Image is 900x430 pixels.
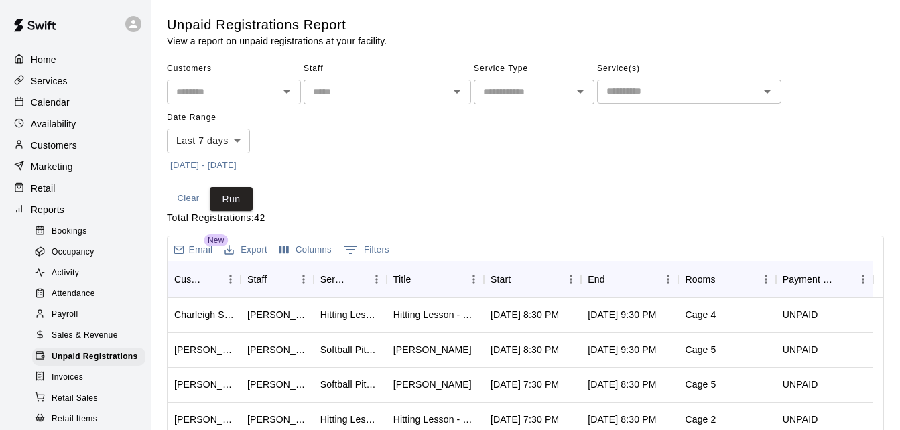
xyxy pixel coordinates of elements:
div: Softball Pitching Lesson - 60 minutes [320,378,380,391]
button: Select columns [276,240,335,261]
span: Staff [304,58,471,80]
a: Marketing [11,157,140,177]
a: Activity [32,263,151,284]
p: Home [31,53,56,66]
button: Show filters [340,239,393,261]
button: Menu [464,269,484,289]
div: Sales & Revenue [32,326,145,345]
a: Invoices [32,367,151,388]
div: Andy (Addison) Steffen [174,343,234,356]
div: Customer [174,261,202,298]
div: Title [387,261,484,298]
div: Aug 13, 2025, 8:30 PM [588,378,656,391]
div: Raychel Trocki [247,378,307,391]
p: Marketing [31,160,73,173]
div: UNPAID [783,413,818,426]
button: Email [170,240,216,259]
p: View a report on unpaid registrations at your facility. [167,34,387,48]
button: Open [448,82,466,101]
a: Bookings [32,221,151,242]
div: Reagan [393,378,472,391]
a: Attendance [32,284,151,305]
div: Rooms [685,261,715,298]
p: Calendar [31,96,70,109]
a: Customers [11,135,140,155]
button: Sort [202,270,220,289]
a: Retail [11,178,140,198]
div: Charleigh Sons (Amanda Sons) [174,308,234,321]
div: Aug 13, 2025, 8:30 PM [491,343,559,356]
div: Santiago Chirino [247,413,307,426]
button: Open [277,82,296,101]
div: Service [320,261,348,298]
span: Service Type [474,58,594,80]
a: Services [11,71,140,91]
div: End [581,261,678,298]
a: Home [11,50,140,70]
div: UNPAID [783,308,818,321]
div: Last 7 days [167,129,250,153]
div: UNPAID [783,378,818,391]
a: Unpaid Registrations [32,346,151,367]
button: Sort [605,270,624,289]
span: Payroll [52,308,78,321]
div: Hitting Lesson - 60 minutes [393,413,477,426]
span: Service(s) [597,58,781,80]
a: Availability [11,114,140,134]
div: Aug 13, 2025, 9:30 PM [588,308,656,321]
div: Occupancy [32,243,145,262]
div: Hitting Lesson - 60 minutes [320,413,380,426]
button: Menu [853,269,873,289]
div: Activity [32,264,145,283]
button: [DATE] - [DATE] [167,155,240,176]
div: Aug 13, 2025, 7:30 PM [491,378,559,391]
div: Attendance [32,285,145,303]
a: Sales & Revenue [32,326,151,346]
div: Aug 13, 2025, 9:30 PM [588,343,656,356]
div: Service [314,261,387,298]
p: Reports [31,203,64,216]
div: Cage 2 [685,413,716,426]
button: Sort [348,270,367,289]
button: Run [210,187,253,212]
div: Reagan Steffen (Andy (Addison) Steffen) [174,378,234,391]
button: Menu [658,269,678,289]
div: Payment Status [783,261,834,298]
div: Aug 13, 2025, 8:30 PM [491,308,559,321]
div: Softball Pitching Lesson - 60 minutes [320,343,380,356]
p: Availability [31,117,76,131]
span: Sales & Revenue [52,329,118,342]
span: Customers [167,58,301,80]
span: Date Range [167,107,284,129]
div: Tina (Emma) Boyd [174,413,234,426]
div: Rooms [678,261,775,298]
div: Staff [247,261,267,298]
div: Cage 5 [685,378,716,391]
div: Addison Steffen [393,343,472,356]
span: Attendance [52,287,95,301]
div: Customer [168,261,241,298]
p: Services [31,74,68,88]
div: Aug 13, 2025, 7:30 PM [491,413,559,426]
div: Cage 5 [685,343,716,356]
div: Raychel Trocki [247,343,307,356]
div: Start [484,261,581,298]
h5: Unpaid Registrations Report [167,16,387,34]
button: Export [221,240,271,261]
div: Retail Sales [32,389,145,408]
div: Tristen Carranza [247,308,307,321]
button: Clear [167,187,210,212]
a: Occupancy [32,242,151,263]
button: Menu [756,269,776,289]
span: Invoices [52,371,83,384]
div: Start [491,261,511,298]
a: Retail Items [32,409,151,429]
span: Retail Sales [52,392,98,405]
div: UNPAID [783,343,818,356]
span: Bookings [52,225,87,238]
